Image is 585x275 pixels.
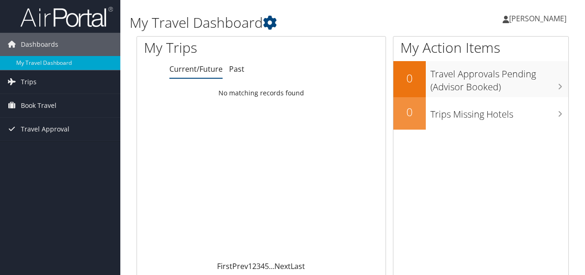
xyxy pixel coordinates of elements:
a: 5 [265,261,269,271]
a: Current/Future [169,64,223,74]
h2: 0 [393,70,426,86]
h1: My Action Items [393,38,568,57]
span: Dashboards [21,33,58,56]
img: airportal-logo.png [20,6,113,28]
a: [PERSON_NAME] [503,5,576,32]
a: Prev [232,261,248,271]
span: … [269,261,274,271]
span: [PERSON_NAME] [509,13,566,24]
a: Last [291,261,305,271]
span: Travel Approval [21,118,69,141]
a: 3 [256,261,261,271]
span: Trips [21,70,37,94]
h2: 0 [393,104,426,120]
a: 0Travel Approvals Pending (Advisor Booked) [393,61,568,97]
a: 4 [261,261,265,271]
a: 2 [252,261,256,271]
h1: My Trips [144,38,275,57]
td: No matching records found [137,85,386,101]
a: Next [274,261,291,271]
h3: Trips Missing Hotels [430,103,568,121]
h3: Travel Approvals Pending (Advisor Booked) [430,63,568,94]
span: Book Travel [21,94,56,117]
h1: My Travel Dashboard [130,13,427,32]
a: First [217,261,232,271]
a: Past [229,64,244,74]
a: 1 [248,261,252,271]
a: 0Trips Missing Hotels [393,97,568,130]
